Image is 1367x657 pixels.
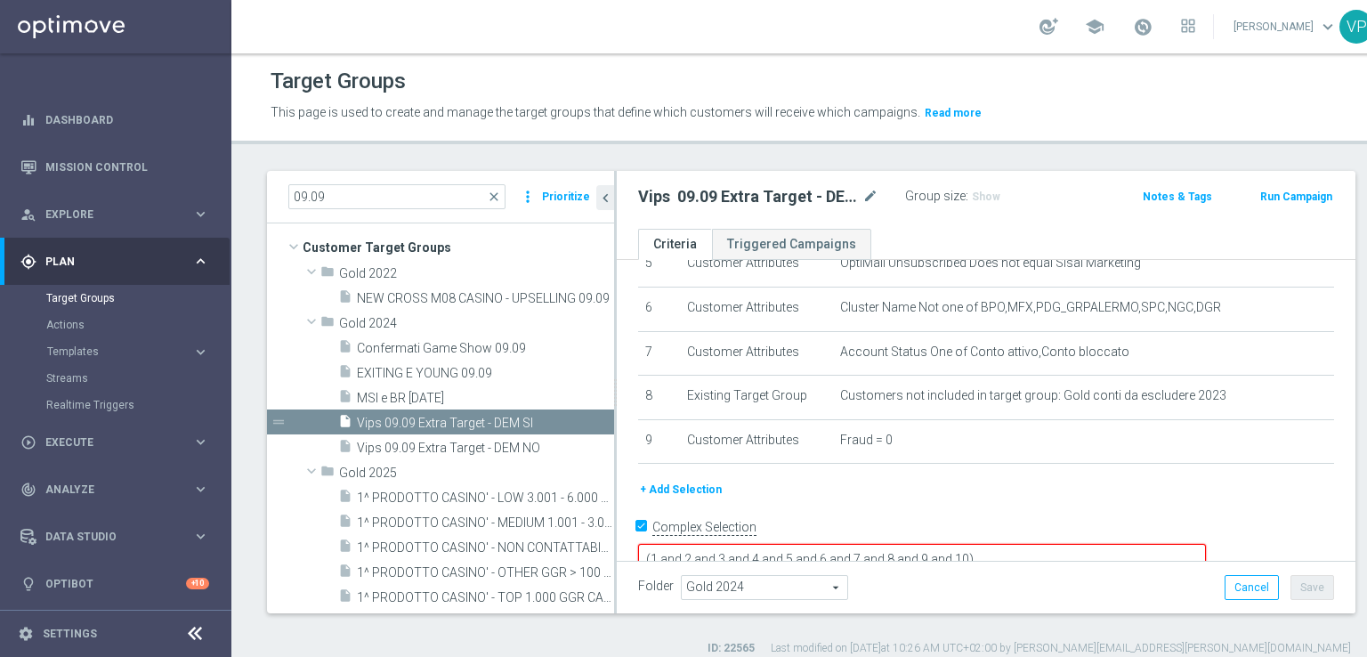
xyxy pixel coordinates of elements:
[680,376,833,420] td: Existing Target Group
[192,434,209,450] i: keyboard_arrow_right
[46,365,230,392] div: Streams
[339,266,614,281] span: Gold 2022
[46,392,230,418] div: Realtime Triggers
[338,539,352,559] i: insert_drive_file
[680,243,833,288] td: Customer Attributes
[20,113,210,127] div: equalizer Dashboard
[357,291,614,306] span: NEW CROSS M08 CASINO - UPSELLING 09.09
[357,341,614,356] span: Confermati Game Show 09.09
[923,103,983,123] button: Read more
[539,185,593,209] button: Prioritize
[339,316,614,331] span: Gold 2024
[20,529,192,545] div: Data Studio
[46,398,185,412] a: Realtime Triggers
[338,489,352,509] i: insert_drive_file
[862,186,878,207] i: mode_edit
[20,576,36,592] i: lightbulb
[1141,187,1214,207] button: Notes & Tags
[338,339,352,360] i: insert_drive_file
[20,255,210,269] button: gps_fixed Plan keyboard_arrow_right
[320,464,335,484] i: folder
[47,346,192,357] div: Templates
[46,371,185,385] a: Streams
[20,207,36,223] i: person_search
[45,560,186,607] a: Optibot
[338,364,352,385] i: insert_drive_file
[840,345,1129,360] span: Account Status One of Conto attivo,Conto bloccato
[638,186,859,207] h2: Vips 09.09 Extra Target - DEM SI
[357,540,614,556] span: 1^ PRODOTTO CASINO&#x27; - NON CONTATTABILI - GGR CASINO&#x27; M08 &gt; 100 09.09
[45,209,192,220] span: Explore
[192,206,209,223] i: keyboard_arrow_right
[20,483,210,497] button: track_changes Analyze keyboard_arrow_right
[192,344,209,361] i: keyboard_arrow_right
[652,519,756,536] label: Complex Selection
[638,229,712,260] a: Criteria
[20,530,210,544] button: Data Studio keyboard_arrow_right
[638,480,724,499] button: + Add Selection
[186,578,209,589] div: +10
[596,185,614,210] button: chevron_left
[708,641,755,656] label: ID: 22565
[18,626,34,642] i: settings
[20,207,192,223] div: Explore
[1225,575,1279,600] button: Cancel
[45,256,192,267] span: Plan
[1290,575,1334,600] button: Save
[638,419,680,464] td: 9
[487,190,501,204] span: close
[357,366,614,381] span: EXITING E YOUNG 09.09
[20,96,209,143] div: Dashboard
[46,318,185,332] a: Actions
[288,184,506,209] input: Quick find group or folder
[357,491,614,506] span: 1^ PRODOTTO CASINO&#x27; - LOW 3.001 - 6.000 GGR CASINO&#x27; M08 09.09
[45,437,192,448] span: Execute
[357,441,614,456] span: Vips 09.09 Extra Target - DEM NO
[46,312,230,338] div: Actions
[20,482,192,498] div: Analyze
[43,629,97,639] a: Settings
[357,416,614,431] span: Vips 09.09 Extra Target - DEM SI
[338,389,352,410] i: insert_drive_file
[338,439,352,459] i: insert_drive_file
[20,112,36,128] i: equalizer
[357,515,614,531] span: 1^ PRODOTTO CASINO&#x27; - MEDIUM 1.001 - 3.000 GGR CASINO&#x27; M08 09.09
[20,577,210,591] button: lightbulb Optibot +10
[45,143,209,191] a: Mission Control
[271,69,406,94] h1: Target Groups
[339,466,614,481] span: Gold 2025
[20,435,210,450] button: play_circle_outline Execute keyboard_arrow_right
[320,264,335,285] i: folder
[638,331,680,376] td: 7
[338,588,352,609] i: insert_drive_file
[46,345,210,359] button: Templates keyboard_arrow_right
[1085,17,1104,36] span: school
[519,184,537,209] i: more_vert
[771,641,1351,656] label: Last modified on [DATE] at 10:26 AM UTC+02:00 by [PERSON_NAME][EMAIL_ADDRESS][PERSON_NAME][DOMAIN...
[338,289,352,310] i: insert_drive_file
[638,376,680,420] td: 8
[357,391,614,406] span: MSI e BR 09.09.2024
[1232,13,1339,40] a: [PERSON_NAME]keyboard_arrow_down
[840,255,1141,271] span: OptiMail Unsubscribed Does not equal Sisal Marketing
[192,253,209,270] i: keyboard_arrow_right
[680,419,833,464] td: Customer Attributes
[357,590,614,605] span: 1^ PRODOTTO CASINO&#x27; - TOP 1.000 GGR CASINO&#x27; M08 09.09
[46,285,230,312] div: Target Groups
[1318,17,1338,36] span: keyboard_arrow_down
[338,514,352,534] i: insert_drive_file
[905,189,966,204] label: Group size
[680,287,833,331] td: Customer Attributes
[597,190,614,207] i: chevron_left
[20,560,209,607] div: Optibot
[20,207,210,222] button: person_search Explore keyboard_arrow_right
[192,481,209,498] i: keyboard_arrow_right
[271,105,920,119] span: This page is used to create and manage the target groups that define which customers will receive...
[46,291,185,305] a: Target Groups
